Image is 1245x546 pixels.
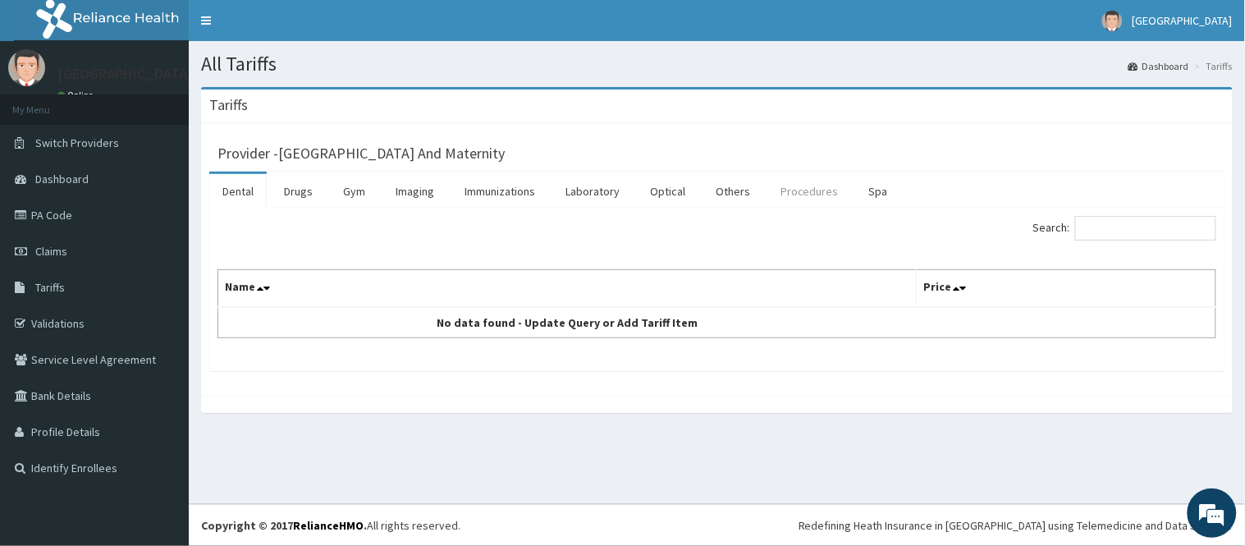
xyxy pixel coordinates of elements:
img: User Image [8,49,45,86]
a: RelianceHMO [293,518,364,533]
span: Tariffs [35,280,65,295]
span: [GEOGRAPHIC_DATA] [1133,13,1233,28]
a: Optical [637,174,698,209]
a: Online [57,89,97,101]
div: Redefining Heath Insurance in [GEOGRAPHIC_DATA] using Telemedicine and Data Science! [799,517,1233,534]
td: No data found - Update Query or Add Tariff Item [218,307,917,338]
a: Others [703,174,763,209]
span: Switch Providers [35,135,119,150]
a: Procedures [767,174,852,209]
strong: Copyright © 2017 . [201,518,367,533]
h3: Provider - [GEOGRAPHIC_DATA] And Maternity [217,146,505,161]
a: Dashboard [1128,59,1189,73]
footer: All rights reserved. [189,504,1245,546]
a: Imaging [382,174,447,209]
img: User Image [1102,11,1123,31]
a: Gym [330,174,378,209]
p: [GEOGRAPHIC_DATA] [57,67,193,81]
li: Tariffs [1191,59,1233,73]
span: Dashboard [35,172,89,186]
a: Dental [209,174,267,209]
input: Search: [1075,216,1216,241]
th: Price [917,270,1216,308]
span: Claims [35,244,67,259]
h3: Tariffs [209,98,248,112]
th: Name [218,270,917,308]
a: Laboratory [552,174,633,209]
label: Search: [1033,216,1216,241]
a: Drugs [271,174,326,209]
h1: All Tariffs [201,53,1233,75]
a: Immunizations [451,174,548,209]
a: Spa [856,174,901,209]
